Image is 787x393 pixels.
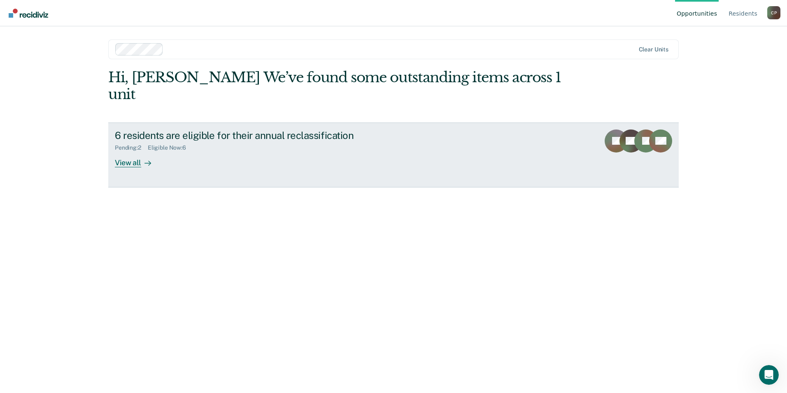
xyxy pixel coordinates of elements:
[115,144,148,151] div: Pending : 2
[759,365,779,385] iframe: Intercom live chat
[115,129,404,141] div: 6 residents are eligible for their annual reclassification
[148,144,193,151] div: Eligible Now : 6
[108,123,679,187] a: 6 residents are eligible for their annual reclassificationPending:2Eligible Now:6View all
[9,9,48,18] img: Recidiviz
[767,6,780,19] button: Profile dropdown button
[639,46,669,53] div: Clear units
[767,6,780,19] div: C P
[115,151,161,167] div: View all
[108,69,565,103] div: Hi, [PERSON_NAME] We’ve found some outstanding items across 1 unit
